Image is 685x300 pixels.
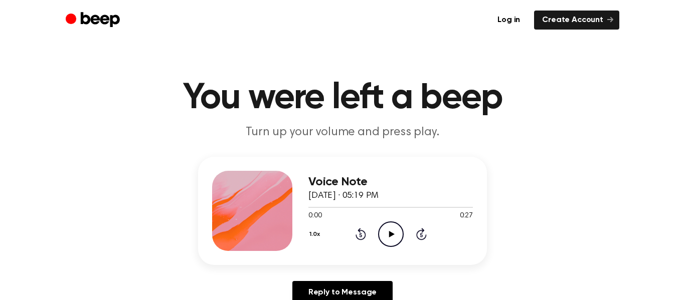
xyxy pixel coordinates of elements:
span: [DATE] · 05:19 PM [308,191,379,200]
h3: Voice Note [308,175,473,189]
a: Beep [66,11,122,30]
a: Create Account [534,11,619,30]
h1: You were left a beep [86,80,599,116]
span: 0:00 [308,211,321,221]
button: 1.0x [308,226,324,243]
p: Turn up your volume and press play. [150,124,535,141]
a: Log in [489,11,528,30]
span: 0:27 [460,211,473,221]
